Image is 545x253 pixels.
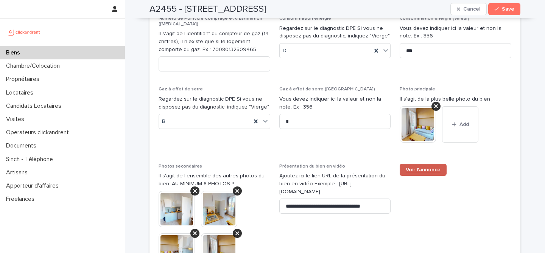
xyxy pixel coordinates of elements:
span: Consommation énergie (Valeur) [400,16,469,21]
p: Artisans [3,169,34,176]
span: Photo principale [400,87,435,92]
img: UCB0brd3T0yccxBKYDjQ [6,25,43,40]
span: Présentation du bien en vidéo [279,164,345,169]
span: Consommation énergie [279,16,331,21]
span: Numéro de Point De Comptage et d'Estimation ([MEDICAL_DATA]) [159,16,262,26]
p: Apporteur d'affaires [3,182,65,189]
span: Save [502,6,514,12]
p: Sinch - Téléphone [3,156,59,163]
p: Locataires [3,89,39,96]
p: Candidats Locataires [3,102,67,110]
p: Regardez sur le diagnostic DPE Si vous ne disposez pas du diagnostic, indiquez "Vierge" [279,25,391,40]
button: Cancel [450,3,487,15]
button: Save [488,3,520,15]
h2: A2455 - [STREET_ADDRESS] [149,4,266,15]
span: Add [459,122,469,127]
span: Photos secondaires [159,164,202,169]
a: Voir l'annonce [400,164,447,176]
span: Cancel [463,6,480,12]
p: Il s'agit de l'ensemble des autres photos du bien. AU MINIMUM 8 PHOTOS !! [159,172,270,188]
button: Add [442,106,478,143]
p: Il s'agit de la plus belle photo du bien [400,95,511,103]
p: Vous devez indiquer ici la valeur et non la note. Ex : 356 [400,25,511,40]
span: B [162,118,165,126]
p: Freelances [3,196,40,203]
p: Vous devez indiquer ici la valeur et non la note. Ex : 356 [279,95,391,111]
p: Regardez sur le diagnostic DPE Si vous ne disposez pas du diagnostic, indiquez "Vierge" [159,95,270,111]
span: D [283,47,287,55]
span: Gaz à effet de serre [159,87,203,92]
p: Propriétaires [3,76,45,83]
span: Voir l'annonce [406,167,441,172]
p: Chambre/Colocation [3,62,66,70]
p: Operateurs clickandrent [3,129,75,136]
span: Gaz à effet de serre ([GEOGRAPHIC_DATA]) [279,87,375,92]
p: Il s'agit de l'identifiant du compteur de gaz (14 chiffres), il n'existe que si le logement compo... [159,30,270,53]
p: Ajoutez ici le lien URL de la présentation du bien en vidéo Exemple : [URL][DOMAIN_NAME] [279,172,391,196]
p: Biens [3,49,26,56]
p: Visites [3,116,30,123]
p: Documents [3,142,42,149]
